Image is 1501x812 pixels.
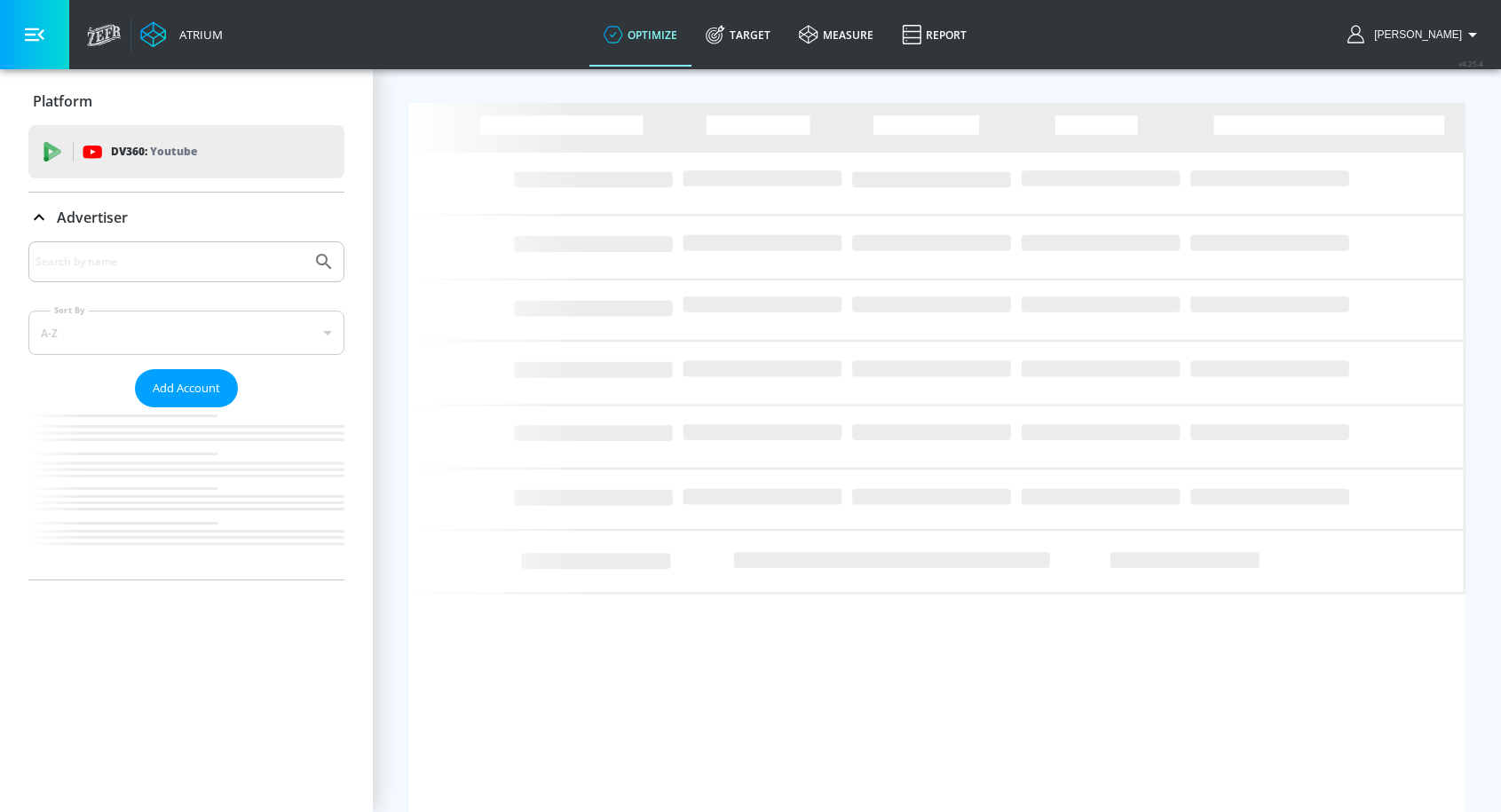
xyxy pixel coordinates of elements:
[135,369,238,407] button: Add Account
[36,250,304,273] input: Search by name
[51,304,89,316] label: Sort By
[28,125,344,178] div: DV360: Youtube
[28,241,344,579] div: Advertiser
[28,193,344,242] div: Advertiser
[111,142,197,162] p: DV360:
[691,3,785,67] a: Target
[33,91,92,111] p: Platform
[57,208,128,227] p: Advertiser
[1347,24,1483,45] button: [PERSON_NAME]
[28,407,344,579] nav: list of Advertiser
[150,142,197,161] p: Youtube
[785,3,888,67] a: measure
[888,3,981,67] a: Report
[28,76,344,126] div: Platform
[172,27,223,43] div: Atrium
[140,21,223,48] a: Atrium
[589,3,691,67] a: optimize
[153,378,220,398] span: Add Account
[1367,28,1462,41] span: login as: rebecca.streightiff@zefr.com
[28,311,344,355] div: A-Z
[1458,59,1483,68] span: v 4.25.4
